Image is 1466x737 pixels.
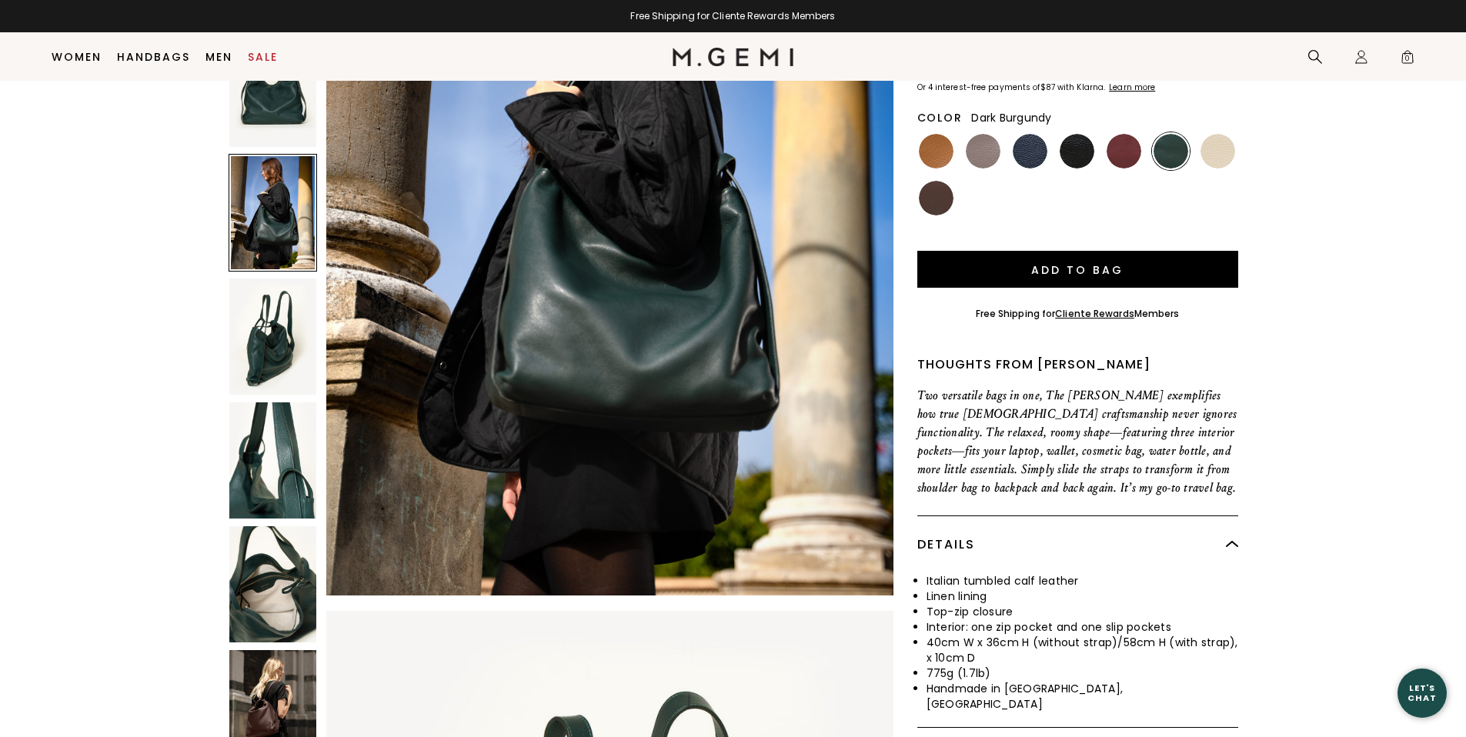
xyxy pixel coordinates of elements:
[1109,82,1155,93] klarna-placement-style-cta: Learn more
[927,681,1238,712] li: Handmade in [GEOGRAPHIC_DATA], [GEOGRAPHIC_DATA]
[917,82,1040,93] klarna-placement-style-body: Or 4 interest-free payments of
[917,516,1238,573] div: Details
[117,51,190,63] a: Handbags
[1060,134,1094,168] img: Black
[927,589,1238,604] li: Linen lining
[1400,52,1415,68] span: 0
[52,51,102,63] a: Women
[1040,82,1055,93] klarna-placement-style-amount: $87
[917,386,1238,497] p: Two versatile bags in one, The [PERSON_NAME] exemplifies how true [DEMOGRAPHIC_DATA] craftsmanshi...
[229,402,316,519] img: The Laura Convertible Backpack
[229,31,316,147] img: The Laura Convertible Backpack
[1107,134,1141,168] img: Dark Burgundy
[976,308,1180,320] div: Free Shipping for Members
[927,665,1238,681] li: 775g (1.7lb)
[205,51,232,63] a: Men
[971,110,1051,125] span: Dark Burgundy
[919,181,953,215] img: Chocolate
[1057,82,1107,93] klarna-placement-style-body: with Klarna
[927,635,1238,665] li: 40cm W x 36cm H (without strap)/58cm H (with strap), x 10cm D
[1013,134,1047,168] img: Navy
[966,134,1000,168] img: Warm Gray
[673,48,793,66] img: M.Gemi
[927,619,1238,635] li: Interior: one zip pocket and one slip pockets
[917,112,963,124] h2: Color
[1398,683,1447,702] div: Let's Chat
[927,573,1238,589] li: Italian tumbled calf leather
[919,134,953,168] img: Tan
[917,355,1238,374] div: Thoughts from [PERSON_NAME]
[927,604,1238,619] li: Top-zip closure
[1154,134,1188,168] img: Dark Green
[229,526,316,642] img: The Laura Convertible Backpack
[1201,134,1235,168] img: Ecru
[229,278,316,395] img: The Laura Convertible Backpack
[248,51,278,63] a: Sale
[1107,83,1155,92] a: Learn more
[1055,307,1134,320] a: Cliente Rewards
[917,251,1238,288] button: Add to Bag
